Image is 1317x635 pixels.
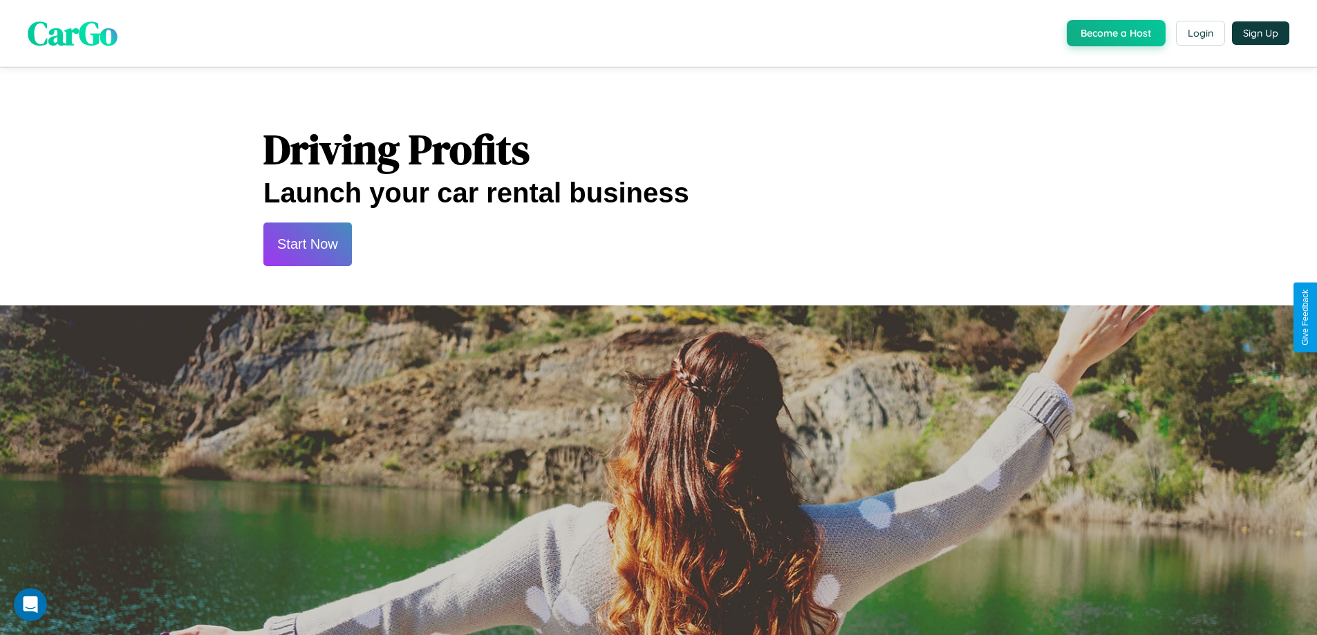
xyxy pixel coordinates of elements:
button: Become a Host [1067,20,1166,46]
button: Login [1176,21,1225,46]
button: Start Now [263,222,352,266]
div: Give Feedback [1300,290,1310,345]
button: Sign Up [1232,21,1289,45]
h2: Launch your car rental business [263,178,1054,209]
iframe: Intercom live chat [14,588,47,621]
span: CarGo [28,10,118,56]
h1: Driving Profits [263,121,1054,178]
